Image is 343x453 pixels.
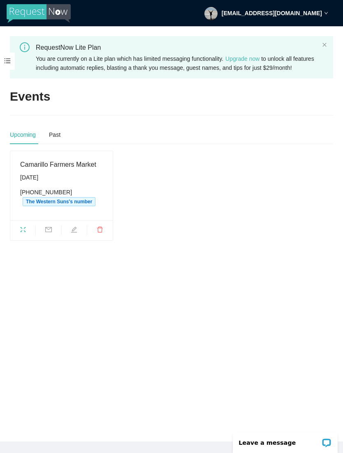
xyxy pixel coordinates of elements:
[10,130,36,139] div: Upcoming
[324,11,328,15] span: down
[20,173,103,182] div: [DATE]
[10,88,50,105] h2: Events
[20,159,103,170] div: Camarillo Farmers Market
[87,226,113,235] span: delete
[10,226,35,235] span: fullscreen
[225,55,260,62] a: Upgrade now
[36,226,61,235] span: mail
[23,197,95,206] span: The Western Suns's number
[36,42,319,53] div: RequestNow Lite Plan
[49,130,60,139] div: Past
[7,4,71,23] img: RequestNow
[222,10,322,16] strong: [EMAIL_ADDRESS][DOMAIN_NAME]
[322,42,327,47] span: close
[36,55,314,71] span: You are currently on a Lite plan which has limited messaging functionality. to unlock all feature...
[20,42,30,52] span: info-circle
[20,188,103,206] div: [PHONE_NUMBER]
[322,42,327,48] button: close
[227,427,343,453] iframe: LiveChat chat widget
[204,7,218,20] img: 4ecfebb34504181cbc197646e1c84b95
[62,226,87,235] span: edit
